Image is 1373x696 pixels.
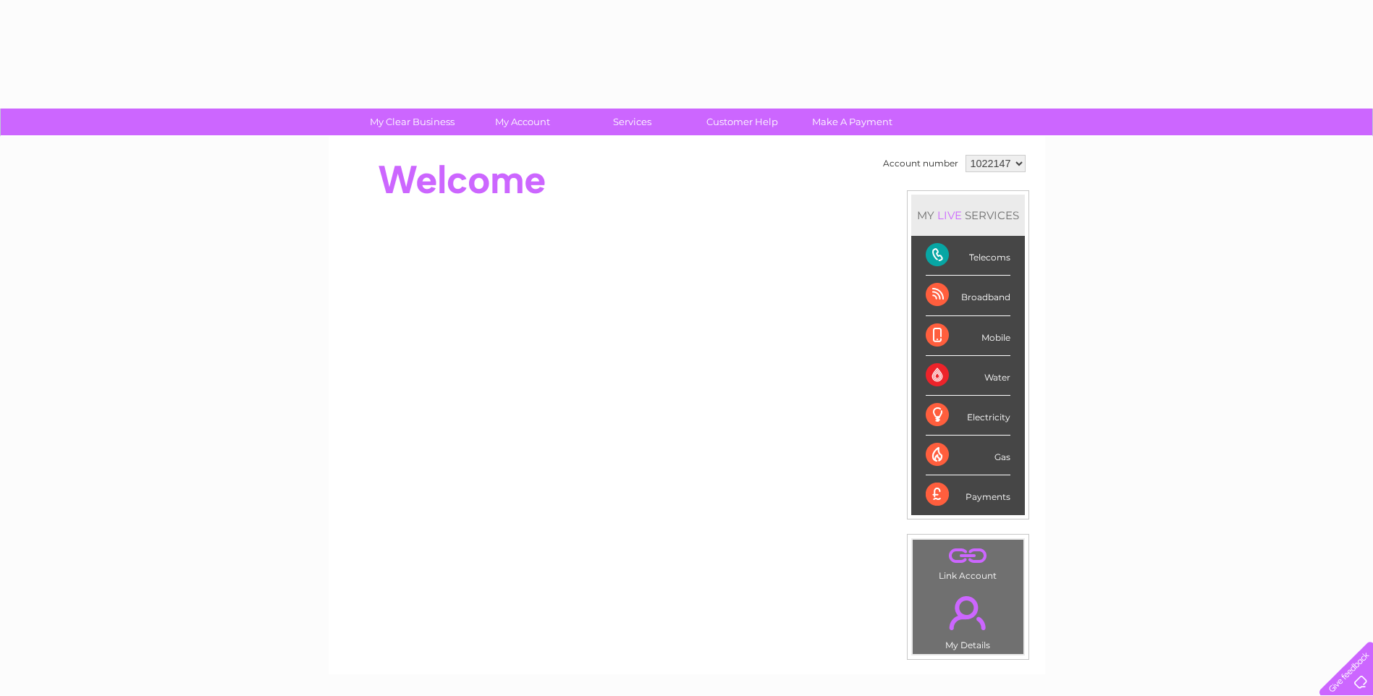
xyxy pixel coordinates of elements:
div: LIVE [934,208,965,222]
div: Gas [926,436,1010,475]
a: Customer Help [683,109,802,135]
a: My Clear Business [352,109,472,135]
a: . [916,587,1020,638]
div: Mobile [926,316,1010,356]
a: Make A Payment [793,109,912,135]
a: . [916,543,1020,569]
div: Electricity [926,396,1010,436]
div: Broadband [926,276,1010,315]
div: Water [926,356,1010,396]
div: Telecoms [926,236,1010,276]
a: Services [573,109,692,135]
div: Payments [926,475,1010,514]
div: MY SERVICES [911,195,1025,236]
td: My Details [912,584,1024,655]
td: Account number [879,151,962,176]
td: Link Account [912,539,1024,585]
a: My Account [462,109,582,135]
